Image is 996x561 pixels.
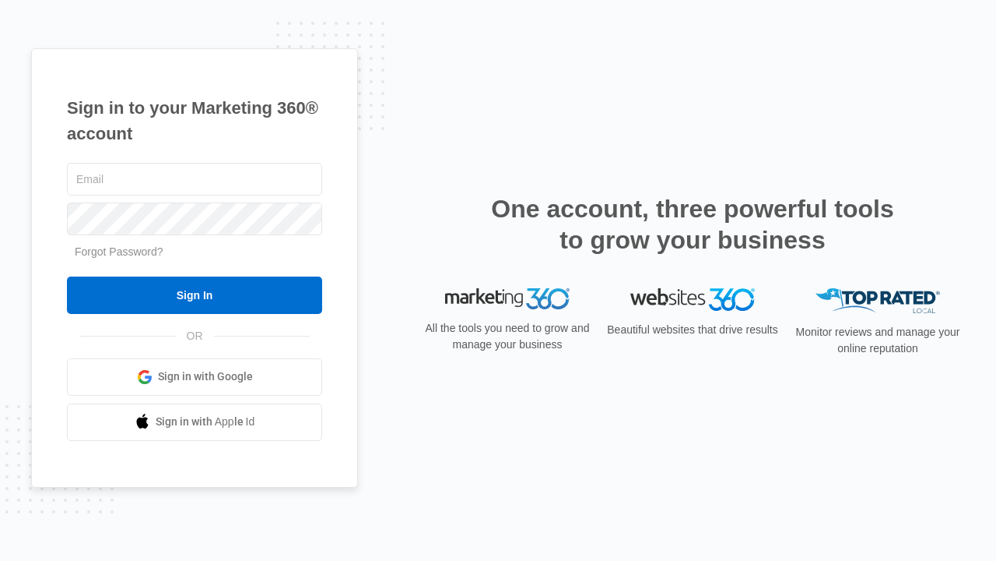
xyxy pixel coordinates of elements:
[67,163,322,196] input: Email
[67,358,322,396] a: Sign in with Google
[630,288,755,311] img: Websites 360
[605,322,780,338] p: Beautiful websites that drive results
[75,245,163,258] a: Forgot Password?
[67,277,322,314] input: Sign In
[791,324,965,357] p: Monitor reviews and manage your online reputation
[156,414,255,430] span: Sign in with Apple Id
[158,369,253,385] span: Sign in with Google
[67,404,322,441] a: Sign in with Apple Id
[445,288,570,310] img: Marketing 360
[815,288,940,314] img: Top Rated Local
[176,328,214,344] span: OR
[486,193,899,256] h2: One account, three powerful tools to grow your business
[67,95,322,146] h1: Sign in to your Marketing 360® account
[420,320,594,353] p: All the tools you need to grow and manage your business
